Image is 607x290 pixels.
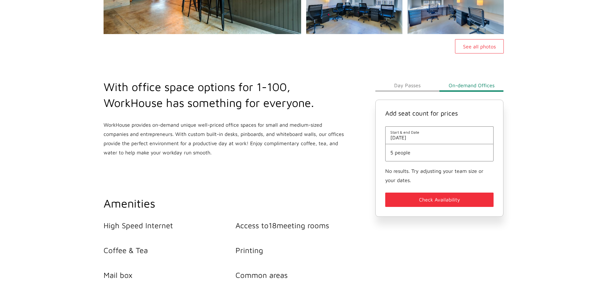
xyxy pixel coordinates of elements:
[235,221,368,230] li: Access to 18 meeting rooms
[390,150,489,155] button: 5 people
[390,130,489,140] button: Start & end Date[DATE]
[390,130,489,135] span: Start & end Date
[104,221,236,230] li: High Speed Internet
[235,271,368,279] li: Common areas
[375,79,439,92] button: Day Passes
[104,271,236,279] li: Mail box
[104,246,236,255] li: Coffee & Tea
[385,168,483,183] small: No results. Try adjusting your team size or your dates.
[385,110,494,117] h4: Add seat count for prices
[235,246,368,255] li: Printing
[455,39,504,53] button: See all photos
[104,79,345,111] h2: With office space options for 1-100, WorkHouse has something for everyone.
[385,193,494,207] button: Check Availability
[439,79,503,92] button: On-demand Offices
[390,135,489,140] span: [DATE]
[104,195,368,211] h2: Amenities
[104,120,345,157] p: WorkHouse provides on-demand unique well-priced office spaces for small and medium-sized companie...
